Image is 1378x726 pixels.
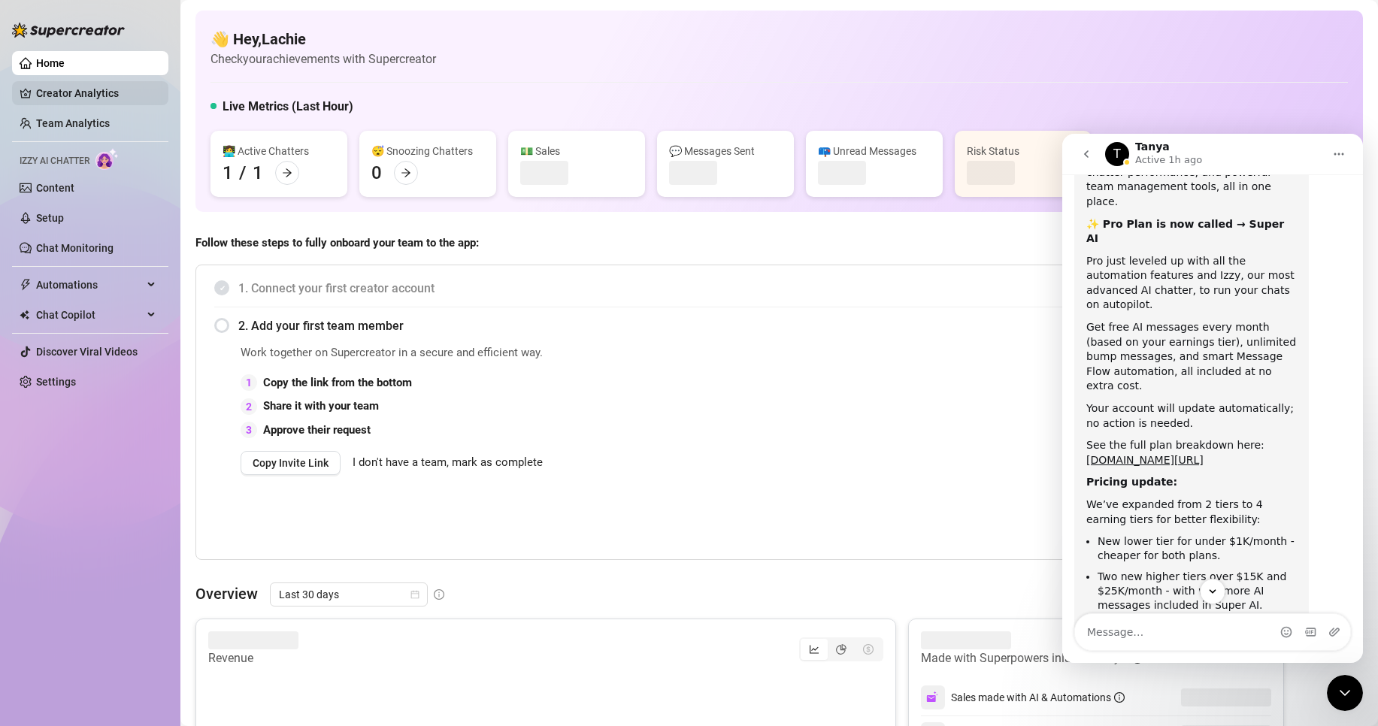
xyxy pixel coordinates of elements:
[1043,344,1344,537] iframe: Adding Team Members
[36,376,76,388] a: Settings
[926,691,940,704] img: svg%3e
[410,590,419,599] span: calendar
[210,50,436,68] article: Check your achievements with Supercreator
[836,644,846,655] span: pie-chart
[1114,692,1125,703] span: info-circle
[223,143,335,159] div: 👩‍💻 Active Chatters
[35,401,235,428] li: New lower tier for under $1K/month - cheaper for both plans.
[12,23,125,38] img: logo-BBDzfeDw.svg
[401,168,411,178] span: arrow-right
[1062,134,1363,663] iframe: Intercom live chat
[282,168,292,178] span: arrow-right
[223,98,353,116] h5: Live Metrics (Last Hour)
[263,423,371,437] strong: Approve their request
[818,143,931,159] div: 📪 Unread Messages
[36,212,64,224] a: Setup
[20,154,89,168] span: Izzy AI Chatter
[36,117,110,129] a: Team Analytics
[967,143,1080,159] div: Risk Status
[24,304,235,334] div: See the full plan breakdown here:
[253,457,329,469] span: Copy Invite Link
[238,316,1344,335] span: 2. Add your first team member
[241,374,257,391] div: 1
[809,644,819,655] span: line-chart
[241,398,257,415] div: 2
[24,186,235,260] div: Get free AI messages every month (based on your earnings tier), unlimited bump messages, and smar...
[20,279,32,291] span: thunderbolt
[13,480,288,516] textarea: Message…
[24,364,235,393] div: We’ve expanded from 2 tiers to 4 earning tiers for better flexibility:
[36,303,143,327] span: Chat Copilot
[208,649,298,667] article: Revenue
[241,344,1006,362] span: Work together on Supercreator in a secure and efficient way.
[35,436,235,478] li: Two new higher tiers over $15K and $25K/month - with way more AI messages included in Super AI.
[263,399,379,413] strong: Share it with your team
[371,143,484,159] div: 😴 Snoozing Chatters
[24,320,141,332] a: [DOMAIN_NAME][URL]
[218,492,230,504] button: Emoji picker
[238,279,1344,298] span: 1. Connect your first creator account
[263,376,412,389] strong: Copy the link from the bottom
[24,342,115,354] b: Pricing update:
[138,445,163,470] button: Scroll to bottom
[951,689,1125,706] div: Sales made with AI & Automations
[195,236,479,250] strong: Follow these steps to fully onboard your team to the app:
[24,268,235,297] div: Your account will update automatically; no action is needed.
[266,492,278,504] button: Upload attachment
[353,454,543,472] span: I don't have a team, mark as complete
[210,29,436,50] h4: 👋 Hey, Lachie
[434,589,444,600] span: info-circle
[214,307,1344,344] div: 2. Add your first team member
[36,81,156,105] a: Creator Analytics
[241,422,257,438] div: 3
[36,57,65,69] a: Home
[242,492,254,504] button: Gif picker
[241,451,341,475] button: Copy Invite Link
[371,161,382,185] div: 0
[214,270,1344,307] div: 1. Connect your first creator account
[253,161,263,185] div: 1
[520,143,633,159] div: 💵 Sales
[279,583,419,606] span: Last 30 days
[95,148,119,170] img: AI Chatter
[24,120,235,179] div: Pro just leveled up with all the automation features and Izzy, our most advanced AI chatter, to r...
[799,637,883,661] div: segmented control
[36,273,143,297] span: Automations
[223,161,233,185] div: 1
[36,346,138,358] a: Discover Viral Videos
[195,582,258,605] article: Overview
[20,310,29,320] img: Chat Copilot
[36,182,74,194] a: Content
[36,242,114,254] a: Chat Monitoring
[863,644,874,655] span: dollar-circle
[24,84,222,111] b: ✨ Pro Plan is now called → Super AI
[669,143,782,159] div: 💬 Messages Sent
[1327,675,1363,711] iframe: Intercom live chat
[921,649,1126,667] article: Made with Superpowers in last 30 days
